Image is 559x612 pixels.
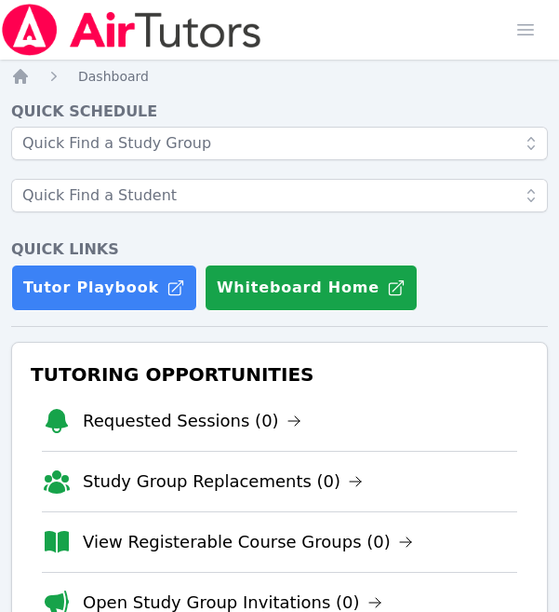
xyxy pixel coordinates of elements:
a: View Registerable Course Groups (0) [83,529,413,555]
h3: Tutoring Opportunities [27,358,532,391]
a: Study Group Replacements (0) [83,469,363,495]
button: Whiteboard Home [205,265,418,311]
a: Tutor Playbook [11,265,197,311]
h4: Quick Links [11,238,548,261]
a: Dashboard [78,67,149,86]
input: Quick Find a Study Group [11,127,548,160]
input: Quick Find a Student [11,179,548,212]
nav: Breadcrumb [11,67,548,86]
h4: Quick Schedule [11,101,548,123]
a: Requested Sessions (0) [83,408,301,434]
span: Dashboard [78,69,149,84]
